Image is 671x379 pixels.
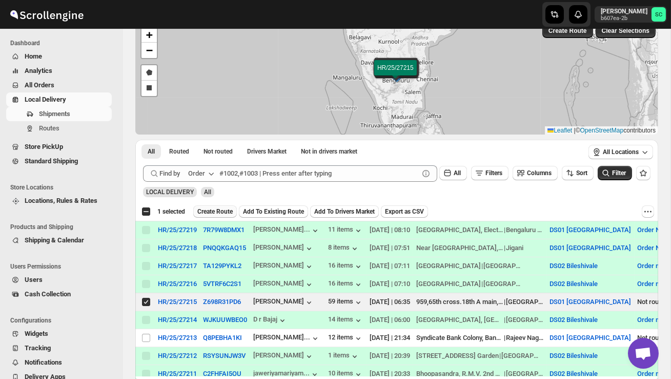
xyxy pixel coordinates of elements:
span: Shipping & Calendar [25,236,84,244]
button: Create Route [542,24,593,38]
span: Products and Shipping [10,223,116,231]
span: Create Route [197,207,233,216]
span: LOCAL DELIVERY [146,188,194,196]
button: All Orders [6,78,112,92]
div: | [416,243,544,253]
div: | [416,369,544,379]
div: [GEOGRAPHIC_DATA] [501,351,539,361]
div: Bengaluru Urban [506,225,544,235]
div: [GEOGRAPHIC_DATA], Electronic City Phase I, [GEOGRAPHIC_DATA] [416,225,503,235]
button: WJKUUWBEO0 [203,316,247,324]
button: 11 items [328,225,363,236]
button: All [141,144,161,159]
span: All Orders [25,81,54,89]
button: Un-claimable [295,144,363,159]
div: | [416,351,544,361]
img: Marker [388,68,403,79]
button: Q8PEBHA1KI [203,334,242,342]
div: [GEOGRAPHIC_DATA], [GEOGRAPHIC_DATA] [416,315,503,325]
button: Add To Existing Route [239,205,308,218]
button: All [439,166,467,180]
button: [PERSON_NAME] [253,297,314,308]
div: [PERSON_NAME]... [253,225,310,233]
button: Users [6,273,112,287]
div: | [416,333,544,343]
button: [PERSON_NAME] [253,351,314,362]
div: [DATE] | 07:10 [370,279,410,289]
div: [DATE] | 06:00 [370,315,410,325]
p: [PERSON_NAME] [601,7,647,15]
button: 12 items [328,333,363,344]
img: Marker [389,67,404,79]
div: [GEOGRAPHIC_DATA] [483,261,521,271]
span: − [146,44,153,56]
button: 14 items [328,315,363,326]
button: Order [182,165,222,182]
div: [DATE] | 20:39 [370,351,410,361]
div: [GEOGRAPHIC_DATA] [483,279,521,289]
div: © contributors [545,126,658,135]
div: Syndicate Bank Colony, Banashankari 3rd Stage, [GEOGRAPHIC_DATA] [416,333,503,343]
div: HR/25/27213 [158,334,197,342]
div: [GEOGRAPHIC_DATA] [416,261,481,271]
button: Unrouted [197,144,239,159]
button: Clear Selections [596,24,656,38]
span: Add To Drivers Market [314,207,375,216]
div: 959,65th cross.18th A main,5th Block [416,297,503,307]
button: Widgets [6,327,112,341]
button: HR/25/27218 [158,244,197,252]
a: Zoom in [141,27,157,43]
span: Add To Existing Route [243,207,304,216]
span: + [146,28,153,41]
div: Jigani [506,243,523,253]
span: Sanjay chetri [652,7,666,22]
button: Shipping & Calendar [6,233,112,248]
span: Routes [39,124,59,132]
div: [GEOGRAPHIC_DATA] [506,369,544,379]
span: Locations, Rules & Rates [25,197,97,204]
button: User menu [595,6,667,23]
button: DS02 Bileshivale [550,262,598,270]
span: | [574,127,576,134]
div: HR/25/27217 [158,262,197,270]
div: | [416,261,544,271]
button: DS02 Bileshivale [550,316,598,324]
div: | [416,279,544,289]
div: [STREET_ADDRESS] Garden [416,351,499,361]
div: [GEOGRAPHIC_DATA] [416,279,481,289]
button: Tracking [6,341,112,355]
p: b607ea-2b [601,15,647,22]
img: Marker [389,70,404,81]
span: Columns [527,169,552,177]
a: Open chat [628,338,659,369]
a: Leaflet [547,127,572,134]
span: Local Delivery [25,96,66,103]
span: Dashboard [10,39,116,47]
button: 8 items [328,243,360,254]
span: Filter [612,169,626,177]
span: Users [25,276,43,283]
span: Tracking [25,344,51,352]
button: HR/25/27215 [158,298,197,306]
button: Export as CSV [381,205,428,218]
button: RSYSUNJW3V [203,352,246,359]
div: 16 items [328,261,363,272]
div: [PERSON_NAME] [253,279,314,290]
button: DS01 [GEOGRAPHIC_DATA] [550,298,632,306]
img: Marker [388,68,403,80]
button: Sort [562,166,594,180]
div: HR/25/27211 [158,370,197,377]
span: Users Permissions [10,262,116,271]
span: Store Locations [10,183,116,192]
button: 16 items [328,279,363,290]
div: HR/25/27216 [158,280,197,288]
button: [PERSON_NAME]... [253,225,320,236]
div: [PERSON_NAME]... [253,333,310,341]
